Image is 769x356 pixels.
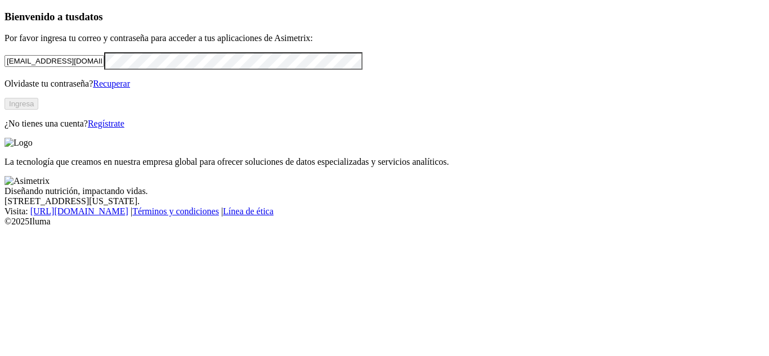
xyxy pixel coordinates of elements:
[5,55,104,67] input: Tu correo
[5,206,764,217] div: Visita : | |
[5,196,764,206] div: [STREET_ADDRESS][US_STATE].
[5,217,764,227] div: © 2025 Iluma
[5,11,764,23] h3: Bienvenido a tus
[88,119,124,128] a: Regístrate
[5,33,764,43] p: Por favor ingresa tu correo y contraseña para acceder a tus aplicaciones de Asimetrix:
[5,79,764,89] p: Olvidaste tu contraseña?
[5,119,764,129] p: ¿No tienes una cuenta?
[93,79,130,88] a: Recuperar
[79,11,103,22] span: datos
[5,186,764,196] div: Diseñando nutrición, impactando vidas.
[5,98,38,110] button: Ingresa
[5,157,764,167] p: La tecnología que creamos en nuestra empresa global para ofrecer soluciones de datos especializad...
[5,138,33,148] img: Logo
[223,206,274,216] a: Línea de ética
[5,176,50,186] img: Asimetrix
[30,206,128,216] a: [URL][DOMAIN_NAME]
[132,206,219,216] a: Términos y condiciones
